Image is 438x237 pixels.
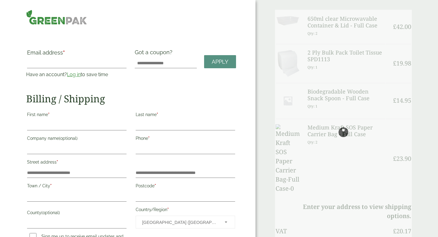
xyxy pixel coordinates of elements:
[27,158,127,168] label: Street address
[26,71,127,78] p: Have an account? to save time
[136,182,235,192] label: Postcode
[50,183,52,188] abbr: required
[27,182,127,192] label: Town / City
[157,112,158,117] abbr: required
[204,55,236,68] a: Apply
[135,49,175,58] label: Got a coupon?
[148,136,150,141] abbr: required
[142,216,217,229] span: United Kingdom (UK)
[26,10,87,25] img: GreenPak Supplies
[27,208,127,219] label: County
[57,160,58,164] abbr: required
[27,50,127,58] label: Email address
[67,72,81,77] a: Log in
[48,112,50,117] abbr: required
[59,136,78,141] span: (optional)
[27,134,127,144] label: Company name
[136,110,235,121] label: Last name
[63,49,65,56] abbr: required
[155,183,156,188] abbr: required
[212,58,228,65] span: Apply
[136,134,235,144] label: Phone
[26,93,236,104] h2: Billing / Shipping
[27,110,127,121] label: First name
[167,207,169,212] abbr: required
[41,210,60,215] span: (optional)
[136,205,235,216] label: Country/Region
[136,216,235,228] span: Country/Region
